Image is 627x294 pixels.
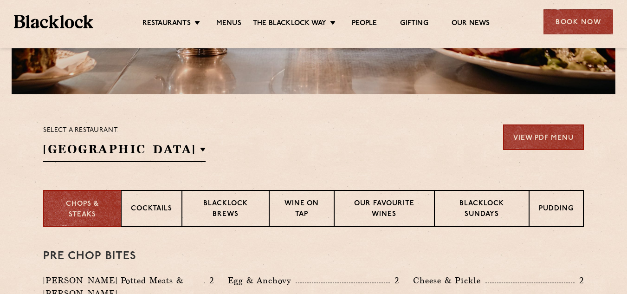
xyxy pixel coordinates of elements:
[539,204,574,216] p: Pudding
[131,204,172,216] p: Cocktails
[14,15,93,28] img: BL_Textured_Logo-footer-cropped.svg
[543,9,613,34] div: Book Now
[503,124,584,150] a: View PDF Menu
[205,274,214,287] p: 2
[344,199,424,221] p: Our favourite wines
[444,199,519,221] p: Blacklock Sundays
[192,199,259,221] p: Blacklock Brews
[43,141,206,162] h2: [GEOGRAPHIC_DATA]
[216,19,241,29] a: Menus
[53,199,111,220] p: Chops & Steaks
[400,19,428,29] a: Gifting
[228,274,296,287] p: Egg & Anchovy
[352,19,377,29] a: People
[452,19,490,29] a: Our News
[279,199,324,221] p: Wine on Tap
[253,19,326,29] a: The Blacklock Way
[390,274,399,287] p: 2
[142,19,191,29] a: Restaurants
[43,250,584,262] h3: Pre Chop Bites
[413,274,485,287] p: Cheese & Pickle
[575,274,584,287] p: 2
[43,124,206,137] p: Select a restaurant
